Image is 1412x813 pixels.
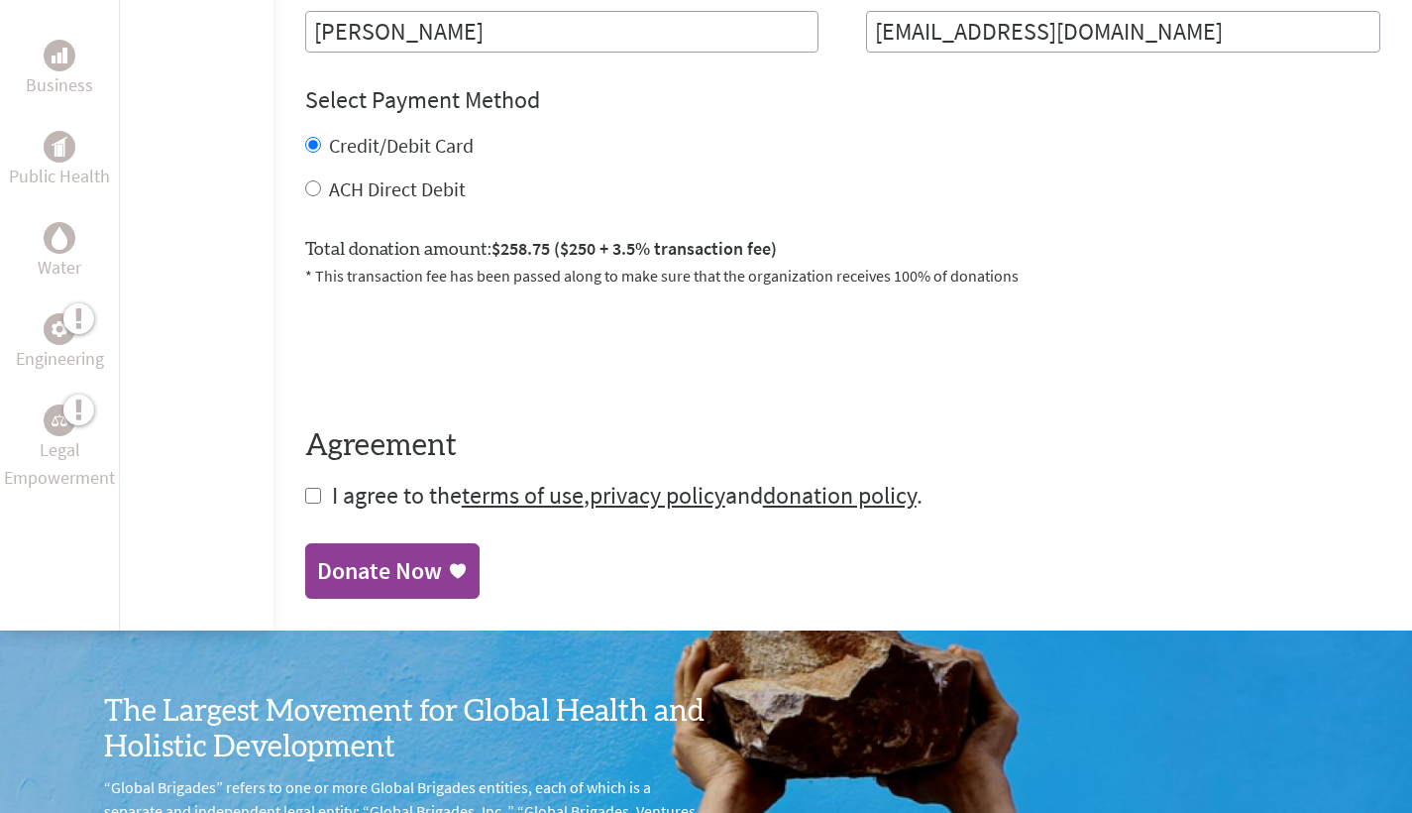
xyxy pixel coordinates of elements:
a: privacy policy [590,480,725,511]
a: terms of use [462,480,584,511]
p: Business [26,71,93,99]
p: Water [38,254,81,282]
p: Engineering [16,345,104,373]
div: Public Health [44,131,75,163]
img: Engineering [52,320,67,336]
div: Donate Now [317,555,442,587]
a: BusinessBusiness [26,40,93,99]
div: Legal Empowerment [44,405,75,436]
input: Enter Full Name [305,11,819,53]
iframe: reCAPTCHA [305,311,606,389]
p: Legal Empowerment [4,436,115,492]
h3: The Largest Movement for Global Health and Holistic Development [104,694,706,765]
img: Business [52,48,67,63]
input: Your Email [866,11,1380,53]
label: ACH Direct Debit [329,176,466,201]
p: Public Health [9,163,110,190]
label: Credit/Debit Card [329,133,474,158]
p: * This transaction fee has been passed along to make sure that the organization receives 100% of ... [305,264,1380,288]
img: Water [52,226,67,249]
label: Total donation amount: [305,235,777,264]
div: Water [44,222,75,254]
img: Public Health [52,137,67,157]
h4: Select Payment Method [305,84,1380,116]
h4: Agreement [305,428,1380,464]
a: Donate Now [305,543,480,599]
span: I agree to the , and . [332,480,923,511]
div: Business [44,40,75,71]
div: Engineering [44,313,75,345]
a: EngineeringEngineering [16,313,104,373]
a: donation policy [763,480,917,511]
img: Legal Empowerment [52,414,67,426]
a: Public HealthPublic Health [9,131,110,190]
a: Legal EmpowermentLegal Empowerment [4,405,115,492]
a: WaterWater [38,222,81,282]
span: $258.75 ($250 + 3.5% transaction fee) [491,237,777,260]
